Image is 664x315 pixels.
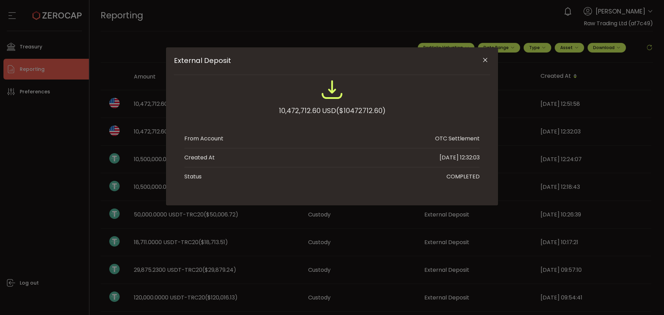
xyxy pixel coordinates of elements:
div: External Deposit [166,47,498,205]
div: OTC Settlement [435,135,480,143]
div: 10,472,712.60 USD [279,104,386,117]
div: Created At [184,154,215,162]
div: [DATE] 12:32:03 [440,154,480,162]
div: Status [184,173,202,181]
button: Close [479,54,491,66]
iframe: Chat Widget [629,282,664,315]
div: From Account [184,135,223,143]
span: External Deposit [174,56,459,65]
div: COMPLETED [446,173,480,181]
span: ($10472712.60) [336,104,386,117]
